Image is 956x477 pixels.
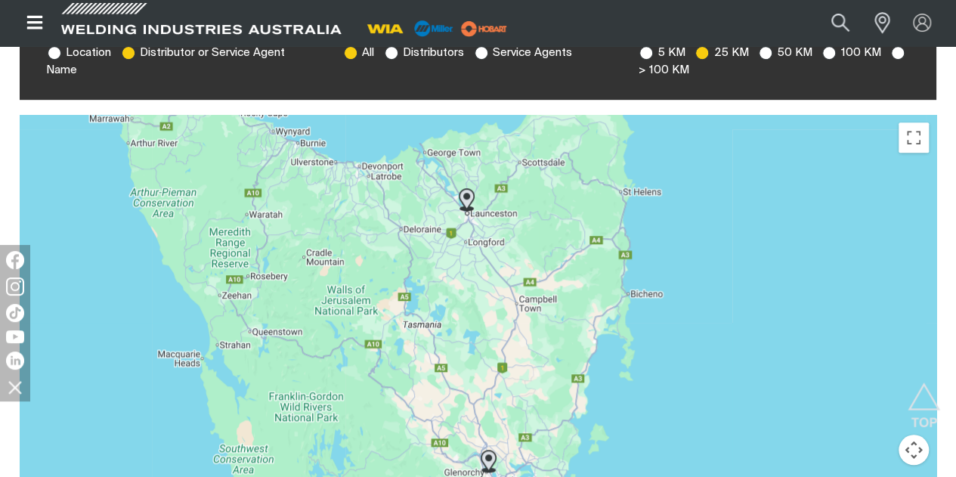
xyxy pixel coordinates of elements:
[694,47,748,58] label: 25 KM
[383,47,464,58] label: Distributors
[6,352,24,370] img: LinkedIn
[796,6,866,40] input: Product name or item number...
[907,383,941,417] button: Scroll to top
[6,277,24,296] img: Instagram
[6,251,24,269] img: Facebook
[638,47,909,76] label: > 100 KM
[2,374,28,400] img: hide socials
[456,23,512,34] a: miller
[6,304,24,322] img: TikTok
[473,47,572,58] label: Service Agents
[342,47,374,58] label: All
[899,122,929,153] button: Toggle fullscreen view
[757,47,812,58] label: 50 KM
[821,47,880,58] label: 100 KM
[899,435,929,465] button: Map camera controls
[46,47,285,76] label: Distributor or Service Agent Name
[456,17,512,40] img: miller
[46,47,111,58] label: Location
[6,330,24,343] img: YouTube
[815,6,866,40] button: Search products
[638,47,685,58] label: 5 KM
